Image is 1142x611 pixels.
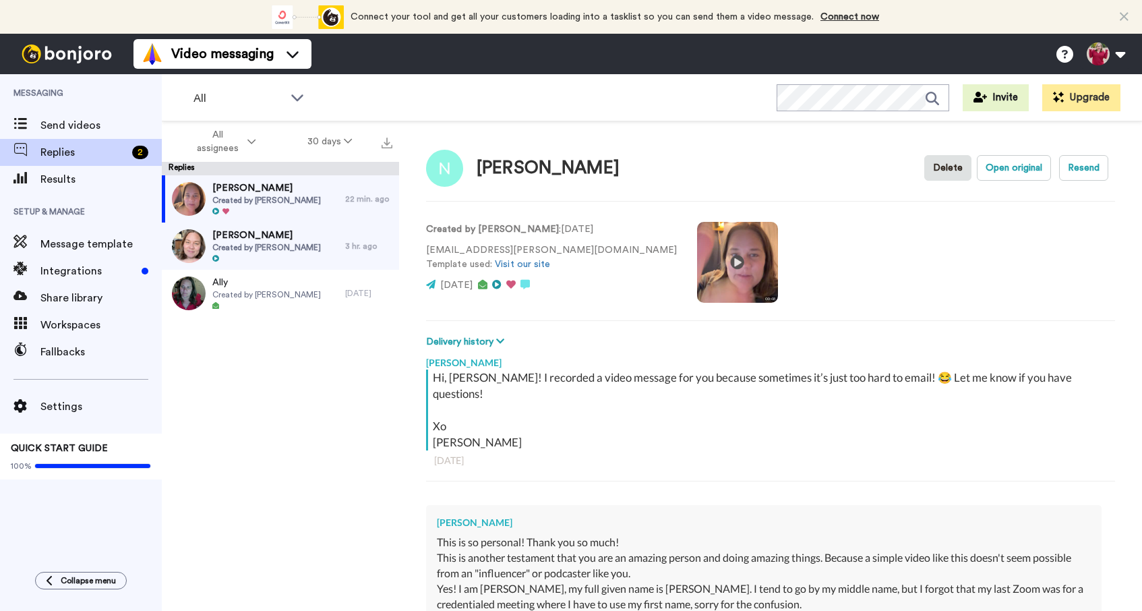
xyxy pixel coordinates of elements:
div: 2 [132,146,148,159]
img: 947c593d-a0d4-433f-9e73-586403346b27-thumb.jpg [172,277,206,310]
span: 100% [11,461,32,471]
img: Image of Niki [426,150,463,187]
span: Integrations [40,263,136,279]
button: Resend [1059,155,1108,181]
span: Workspaces [40,317,162,333]
button: Invite [963,84,1029,111]
div: Replies [162,162,399,175]
span: QUICK START GUIDE [11,444,108,453]
span: [PERSON_NAME] [212,229,321,242]
div: [PERSON_NAME] [437,516,1091,529]
span: Created by [PERSON_NAME] [212,242,321,253]
button: Delete [924,155,971,181]
div: [PERSON_NAME] [477,158,620,178]
div: [DATE] [434,454,1107,467]
button: Open original [977,155,1051,181]
p: [EMAIL_ADDRESS][PERSON_NAME][DOMAIN_NAME] Template used: [426,243,677,272]
span: Collapse menu [61,575,116,586]
strong: Created by [PERSON_NAME] [426,225,559,234]
span: Created by [PERSON_NAME] [212,195,321,206]
button: Export all results that match these filters now. [378,132,396,152]
span: All [193,90,284,107]
span: Replies [40,144,127,161]
button: 30 days [282,129,378,154]
div: Hi, [PERSON_NAME]! I recorded a video message for you because sometimes it’s just too hard to ema... [433,370,1112,450]
img: bj-logo-header-white.svg [16,45,117,63]
span: Created by [PERSON_NAME] [212,289,321,300]
span: Share library [40,290,162,306]
span: [PERSON_NAME] [212,181,321,195]
span: Settings [40,399,162,415]
a: Visit our site [495,260,550,269]
span: Connect your tool and get all your customers loading into a tasklist so you can send them a video... [351,12,814,22]
span: Fallbacks [40,344,162,360]
button: Upgrade [1042,84,1120,111]
button: Collapse menu [35,572,127,589]
span: Ally [212,276,321,289]
img: 5f6937e3-97b8-473e-b560-f50c4553211c-thumb.jpg [172,229,206,263]
p: : [DATE] [426,223,677,237]
button: Delivery history [426,334,508,349]
span: All assignees [190,128,245,155]
span: Send videos [40,117,162,134]
div: [DATE] [345,288,392,299]
div: 3 hr. ago [345,241,392,252]
span: Message template [40,236,162,252]
span: Video messaging [171,45,274,63]
img: vm-color.svg [142,43,163,65]
a: AllyCreated by [PERSON_NAME][DATE] [162,270,399,317]
a: Connect now [820,12,879,22]
span: [DATE] [440,281,473,290]
a: [PERSON_NAME]Created by [PERSON_NAME]22 min. ago [162,175,399,223]
div: [PERSON_NAME] [426,349,1115,370]
div: 22 min. ago [345,194,392,204]
div: animation [270,5,344,29]
img: export.svg [382,138,392,148]
span: Results [40,171,162,187]
button: All assignees [164,123,282,161]
a: [PERSON_NAME]Created by [PERSON_NAME]3 hr. ago [162,223,399,270]
img: d9704f4f-384e-4f34-ae06-9a227477a007-thumb.jpg [172,182,206,216]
